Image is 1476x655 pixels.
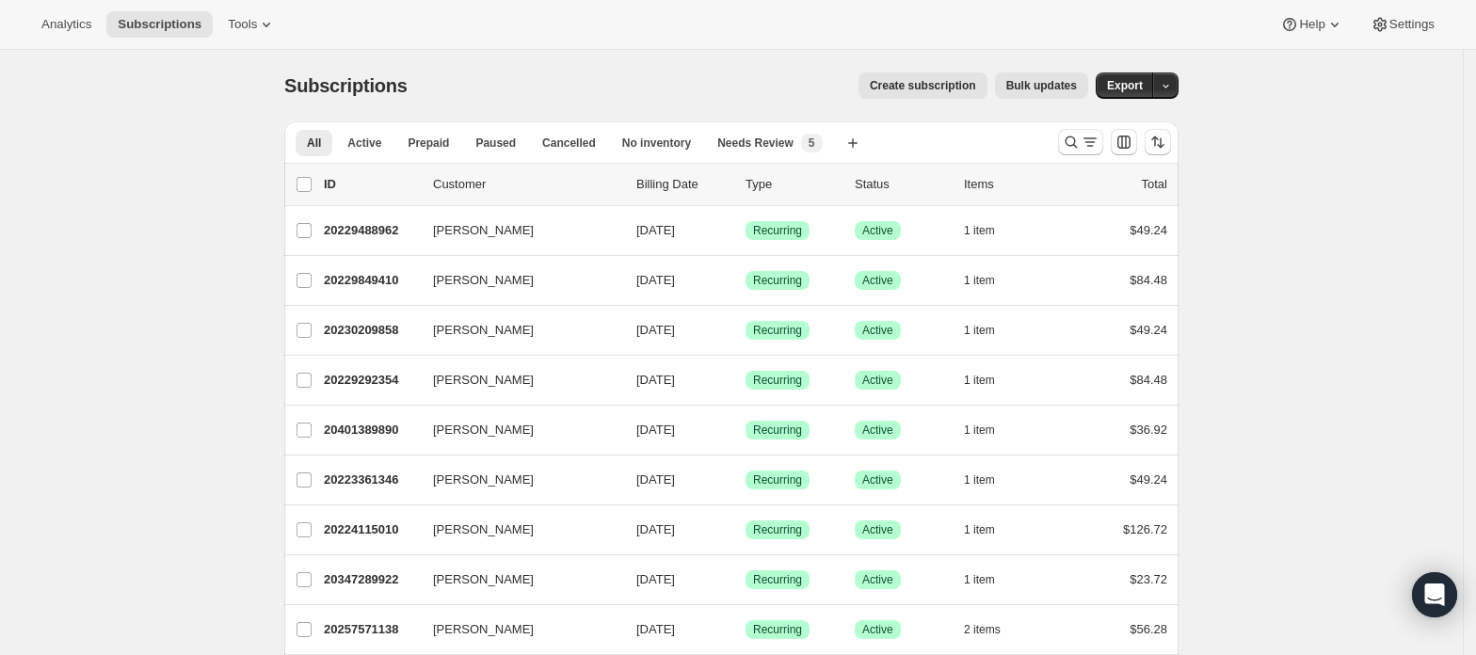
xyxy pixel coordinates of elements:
[964,273,995,288] span: 1 item
[753,223,802,238] span: Recurring
[964,423,995,438] span: 1 item
[964,472,995,487] span: 1 item
[636,423,675,437] span: [DATE]
[964,223,995,238] span: 1 item
[324,175,418,194] p: ID
[324,371,418,390] p: 20229292354
[422,615,610,645] button: [PERSON_NAME]
[475,136,516,151] span: Paused
[433,271,534,290] span: [PERSON_NAME]
[433,175,621,194] p: Customer
[324,616,1167,643] div: 20257571138[PERSON_NAME][DATE]SuccessRecurringSuccessActive2 items$56.28
[964,572,995,587] span: 1 item
[862,622,893,637] span: Active
[870,78,976,93] span: Create subscription
[753,472,802,487] span: Recurring
[1130,472,1167,487] span: $49.24
[118,17,201,32] span: Subscriptions
[964,175,1058,194] div: Items
[422,315,610,345] button: [PERSON_NAME]
[41,17,91,32] span: Analytics
[636,273,675,287] span: [DATE]
[964,567,1016,593] button: 1 item
[964,622,1001,637] span: 2 items
[995,72,1088,99] button: Bulk updates
[753,572,802,587] span: Recurring
[1123,522,1167,536] span: $126.72
[1389,17,1435,32] span: Settings
[636,373,675,387] span: [DATE]
[324,567,1167,593] div: 20347289922[PERSON_NAME][DATE]SuccessRecurringSuccessActive1 item$23.72
[717,136,794,151] span: Needs Review
[324,520,418,539] p: 20224115010
[324,467,1167,493] div: 20223361346[PERSON_NAME][DATE]SuccessRecurringSuccessActive1 item$49.24
[324,367,1167,393] div: 20229292354[PERSON_NAME][DATE]SuccessRecurringSuccessActive1 item$84.48
[324,217,1167,244] div: 20229488962[PERSON_NAME][DATE]SuccessRecurringSuccessActive1 item$49.24
[964,517,1016,543] button: 1 item
[964,417,1016,443] button: 1 item
[964,323,995,338] span: 1 item
[753,423,802,438] span: Recurring
[636,472,675,487] span: [DATE]
[1130,572,1167,586] span: $23.72
[324,517,1167,543] div: 20224115010[PERSON_NAME][DATE]SuccessRecurringSuccessActive1 item$126.72
[1412,572,1457,617] div: Open Intercom Messenger
[964,217,1016,244] button: 1 item
[1111,129,1137,155] button: Customize table column order and visibility
[217,11,287,38] button: Tools
[636,572,675,586] span: [DATE]
[964,367,1016,393] button: 1 item
[964,616,1021,643] button: 2 items
[422,565,610,595] button: [PERSON_NAME]
[324,317,1167,343] div: 20230209858[PERSON_NAME][DATE]SuccessRecurringSuccessActive1 item$49.24
[433,471,534,489] span: [PERSON_NAME]
[862,472,893,487] span: Active
[622,136,691,151] span: No inventory
[228,17,257,32] span: Tools
[636,223,675,237] span: [DATE]
[422,216,610,246] button: [PERSON_NAME]
[636,323,675,337] span: [DATE]
[1130,223,1167,237] span: $49.24
[1107,78,1143,93] span: Export
[809,136,815,151] span: 5
[433,321,534,340] span: [PERSON_NAME]
[433,371,534,390] span: [PERSON_NAME]
[636,175,730,194] p: Billing Date
[1299,17,1324,32] span: Help
[324,321,418,340] p: 20230209858
[1130,373,1167,387] span: $84.48
[324,175,1167,194] div: IDCustomerBilling DateTypeStatusItemsTotal
[862,273,893,288] span: Active
[433,421,534,439] span: [PERSON_NAME]
[433,221,534,240] span: [PERSON_NAME]
[964,467,1016,493] button: 1 item
[1142,175,1167,194] p: Total
[964,267,1016,294] button: 1 item
[1269,11,1355,38] button: Help
[753,273,802,288] span: Recurring
[1130,423,1167,437] span: $36.92
[753,323,802,338] span: Recurring
[106,11,213,38] button: Subscriptions
[422,265,610,296] button: [PERSON_NAME]
[324,570,418,589] p: 20347289922
[964,373,995,388] span: 1 item
[964,317,1016,343] button: 1 item
[284,75,408,96] span: Subscriptions
[324,271,418,290] p: 20229849410
[1058,129,1103,155] button: Search and filter results
[422,465,610,495] button: [PERSON_NAME]
[1006,78,1077,93] span: Bulk updates
[542,136,596,151] span: Cancelled
[862,223,893,238] span: Active
[324,417,1167,443] div: 20401389890[PERSON_NAME][DATE]SuccessRecurringSuccessActive1 item$36.92
[862,522,893,537] span: Active
[636,522,675,536] span: [DATE]
[862,572,893,587] span: Active
[347,136,381,151] span: Active
[858,72,987,99] button: Create subscription
[855,175,949,194] p: Status
[1130,323,1167,337] span: $49.24
[838,130,868,156] button: Create new view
